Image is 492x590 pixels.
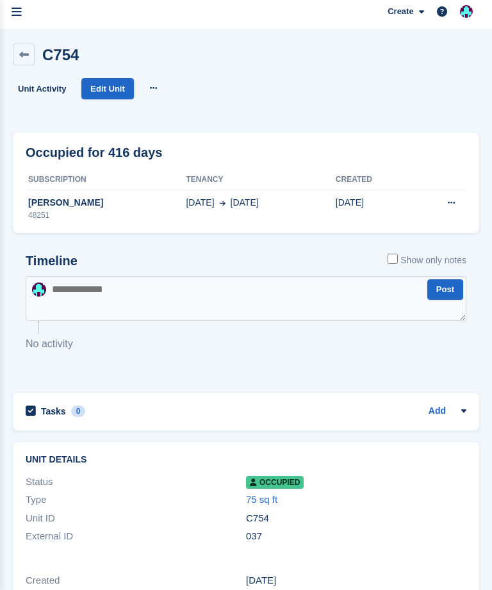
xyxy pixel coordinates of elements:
div: Type [26,493,246,507]
div: 48251 [26,209,186,221]
a: Unit Activity [13,78,71,99]
span: [DATE] [231,196,259,209]
a: Add [429,404,446,419]
h2: Timeline [26,254,78,268]
input: Show only notes [388,254,398,264]
div: Status [26,475,246,489]
div: External ID [26,529,246,544]
h2: C754 [42,46,79,63]
h2: Unit details [26,455,466,465]
span: [DATE] [186,196,214,209]
div: Unit ID [26,511,246,526]
h2: Tasks [41,406,66,417]
span: Create [388,5,413,18]
div: [DATE] [246,573,466,588]
a: Edit Unit [81,78,133,99]
div: [PERSON_NAME] [26,196,186,209]
img: Simon Gardner [460,5,473,18]
a: 75 sq ft [246,494,277,505]
button: Post [427,279,463,300]
label: Show only notes [388,254,466,267]
div: C754 [246,511,466,526]
div: 0 [71,406,86,417]
div: Created [26,573,246,588]
h2: Occupied for 416 days [26,143,162,162]
img: Simon Gardner [32,283,46,297]
span: Occupied [246,476,304,489]
th: Created [336,170,411,190]
p: No activity [26,336,466,352]
td: [DATE] [336,190,411,228]
div: 037 [246,529,466,544]
th: Tenancy [186,170,335,190]
th: Subscription [26,170,186,190]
